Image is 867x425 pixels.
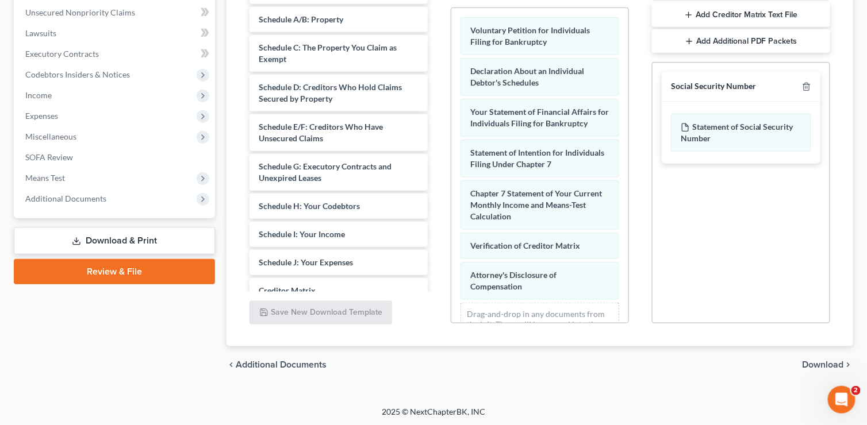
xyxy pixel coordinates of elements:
span: Executory Contracts [25,49,99,59]
span: Unsecured Nonpriority Claims [25,7,135,17]
span: Schedule H: Your Codebtors [259,201,360,211]
a: Review & File [14,259,215,284]
span: Download [803,360,844,369]
span: Codebtors Insiders & Notices [25,69,130,79]
button: Add Creditor Matrix Text File [652,3,830,27]
span: Declaration About an Individual Debtor's Schedules [470,66,584,87]
a: Executory Contracts [16,44,215,64]
button: Save New Download Template [250,301,392,325]
span: Schedule D: Creditors Who Hold Claims Secured by Property [259,82,402,103]
iframe: Intercom live chat [828,386,856,414]
a: chevron_left Additional Documents [227,360,327,369]
a: Lawsuits [16,23,215,44]
span: Lawsuits [25,28,56,38]
span: Income [25,90,52,100]
a: Unsecured Nonpriority Claims [16,2,215,23]
span: Your Statement of Financial Affairs for Individuals Filing for Bankruptcy [470,107,609,128]
span: Attorney's Disclosure of Compensation [470,270,557,291]
a: SOFA Review [16,147,215,168]
span: Miscellaneous [25,132,76,141]
button: Download chevron_right [803,360,853,369]
span: SOFA Review [25,152,73,162]
span: Schedule I: Your Income [259,229,345,239]
span: Schedule G: Executory Contracts and Unexpired Leases [259,161,392,183]
button: Add Additional PDF Packets [652,29,830,53]
span: Additional Documents [25,194,106,203]
span: Schedule C: The Property You Claim as Exempt [259,42,397,64]
span: Creditor Matrix [259,285,316,295]
i: chevron_left [227,360,236,369]
span: Schedule A/B: Property [259,14,343,24]
div: Statement of Social Security Number [671,114,811,152]
span: 2 [851,386,861,395]
span: Additional Documents [236,360,327,369]
span: Chapter 7 Statement of Your Current Monthly Income and Means-Test Calculation [470,188,602,221]
span: Expenses [25,111,58,121]
span: Voluntary Petition for Individuals Filing for Bankruptcy [470,25,590,47]
span: Means Test [25,173,65,183]
span: Schedule E/F: Creditors Who Have Unsecured Claims [259,122,383,143]
i: chevron_right [844,360,853,369]
span: Statement of Intention for Individuals Filing Under Chapter 7 [470,148,604,169]
span: Schedule J: Your Expenses [259,257,353,267]
div: Drag-and-drop in any documents from the left. These will be merged into the Petition PDF Packet. ... [461,303,619,356]
div: Social Security Number [671,81,756,92]
a: Download & Print [14,227,215,254]
span: Verification of Creditor Matrix [470,241,580,250]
